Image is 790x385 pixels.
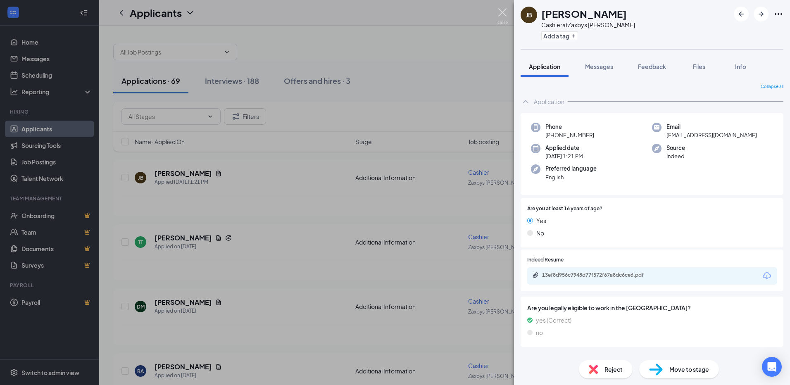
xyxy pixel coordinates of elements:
[734,7,749,21] button: ArrowLeftNew
[545,131,594,139] span: [PHONE_NUMBER]
[669,365,709,374] span: Move to stage
[536,216,546,225] span: Yes
[521,97,531,107] svg: ChevronUp
[666,123,757,131] span: Email
[534,97,564,106] div: Application
[773,9,783,19] svg: Ellipses
[542,272,658,278] div: 13ef8d956c7948d77f572f67a8dc6ce6.pdf
[585,63,613,70] span: Messages
[545,164,597,173] span: Preferred language
[756,9,766,19] svg: ArrowRight
[541,21,635,29] div: Cashier at Zaxbys [PERSON_NAME]
[693,63,705,70] span: Files
[638,63,666,70] span: Feedback
[536,316,571,325] span: yes (Correct)
[527,205,602,213] span: Are you at least 16 years of age?
[762,271,772,281] svg: Download
[521,352,531,362] svg: ChevronUp
[529,63,560,70] span: Application
[736,9,746,19] svg: ArrowLeftNew
[666,131,757,139] span: [EMAIL_ADDRESS][DOMAIN_NAME]
[545,173,597,181] span: English
[666,152,685,160] span: Indeed
[666,144,685,152] span: Source
[541,7,627,21] h1: [PERSON_NAME]
[545,123,594,131] span: Phone
[545,144,583,152] span: Applied date
[527,303,777,312] span: Are you legally eligible to work in the [GEOGRAPHIC_DATA]?
[761,83,783,90] span: Collapse all
[541,31,578,40] button: PlusAdd a tag
[532,272,666,280] a: Paperclip13ef8d956c7948d77f572f67a8dc6ce6.pdf
[604,365,623,374] span: Reject
[571,33,576,38] svg: Plus
[735,63,746,70] span: Info
[762,357,782,377] div: Open Intercom Messenger
[527,256,564,264] span: Indeed Resume
[532,272,539,278] svg: Paperclip
[545,152,583,160] span: [DATE] 1:21 PM
[526,11,532,19] div: JB
[754,7,769,21] button: ArrowRight
[536,328,543,337] span: no
[536,228,544,238] span: No
[534,353,594,361] div: Additional Information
